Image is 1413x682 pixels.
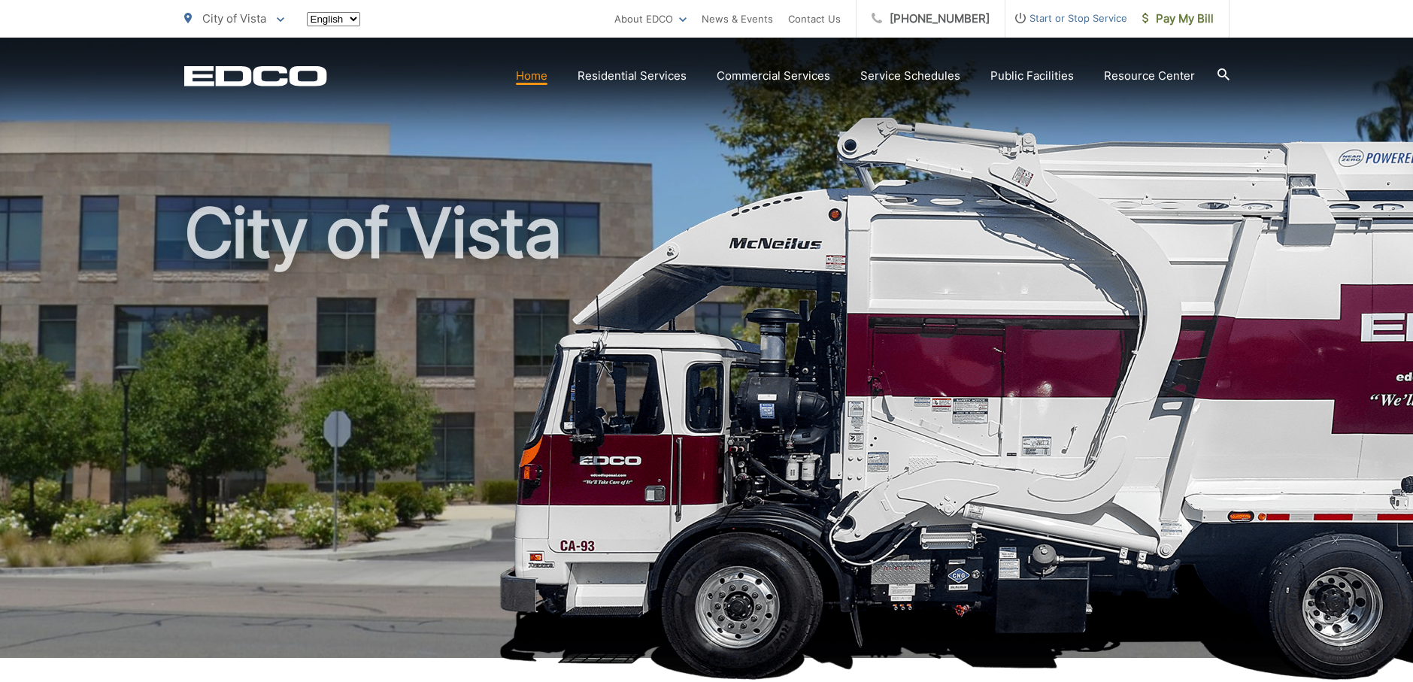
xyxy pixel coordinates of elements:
[516,67,547,85] a: Home
[990,67,1074,85] a: Public Facilities
[614,10,687,28] a: About EDCO
[307,12,360,26] select: Select a language
[860,67,960,85] a: Service Schedules
[578,67,687,85] a: Residential Services
[184,65,327,86] a: EDCD logo. Return to the homepage.
[1104,67,1195,85] a: Resource Center
[702,10,773,28] a: News & Events
[717,67,830,85] a: Commercial Services
[788,10,841,28] a: Contact Us
[184,196,1230,671] h1: City of Vista
[202,11,266,26] span: City of Vista
[1142,10,1214,28] span: Pay My Bill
